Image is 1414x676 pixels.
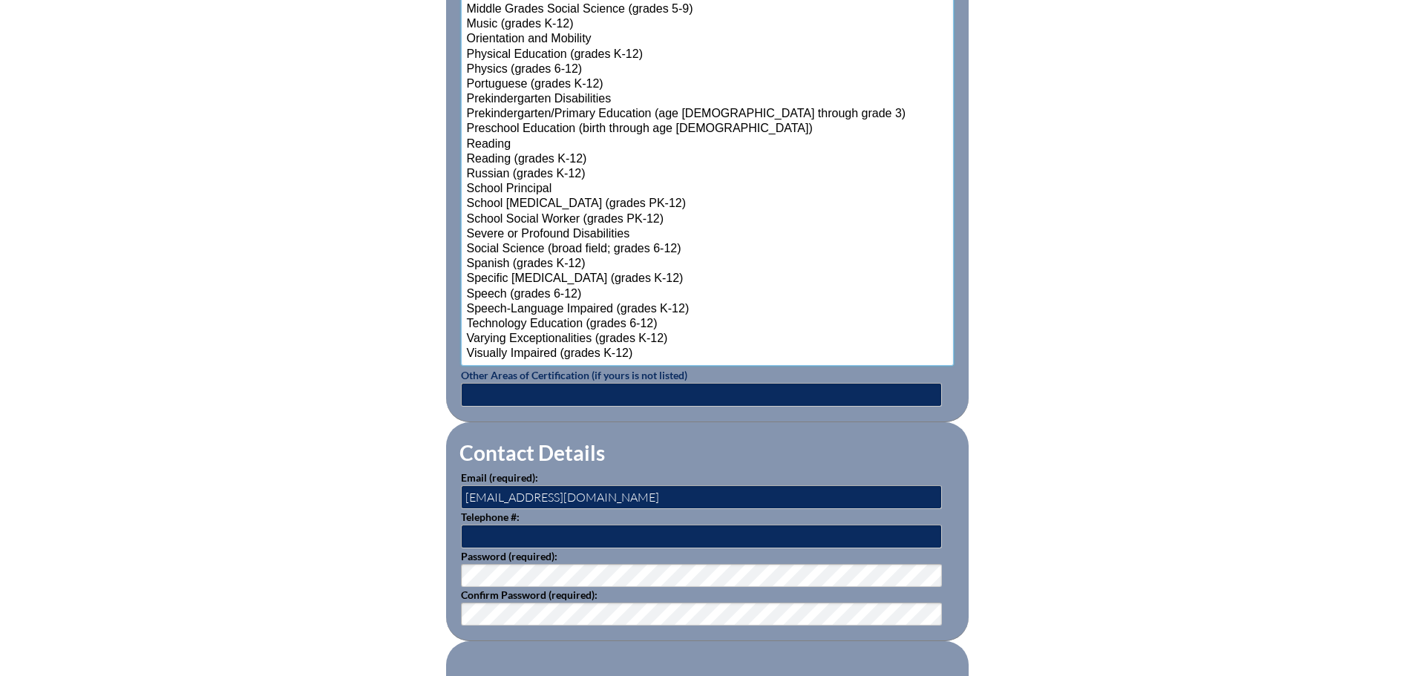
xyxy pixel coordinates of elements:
option: School Social Worker (grades PK-12) [465,212,949,227]
option: School [MEDICAL_DATA] (grades PK-12) [465,197,949,211]
option: Technology Education (grades 6-12) [465,317,949,332]
label: Other Areas of Certification (if yours is not listed) [461,369,687,381]
label: Confirm Password (required): [461,588,598,601]
option: Prekindergarten/Primary Education (age [DEMOGRAPHIC_DATA] through grade 3) [465,107,949,122]
legend: Contact Details [458,440,606,465]
option: Portuguese (grades K-12) [465,77,949,92]
label: Password (required): [461,550,557,562]
option: Reading [465,137,949,152]
option: Speech-Language Impaired (grades K-12) [465,302,949,317]
option: Prekindergarten Disabilities [465,92,949,107]
option: Physical Education (grades K-12) [465,47,949,62]
option: Social Science (broad field; grades 6-12) [465,242,949,257]
option: Music (grades K-12) [465,17,949,32]
option: Preschool Education (birth through age [DEMOGRAPHIC_DATA]) [465,122,949,137]
option: Varying Exceptionalities (grades K-12) [465,332,949,347]
option: Reading (grades K-12) [465,152,949,167]
option: Severe or Profound Disabilities [465,227,949,242]
label: Email (required): [461,471,538,484]
label: Telephone #: [461,511,520,523]
option: School Principal [465,182,949,197]
option: Visually Impaired (grades K-12) [465,347,949,361]
option: Specific [MEDICAL_DATA] (grades K-12) [465,272,949,286]
option: Speech (grades 6-12) [465,287,949,302]
option: Spanish (grades K-12) [465,257,949,272]
option: Physics (grades 6-12) [465,62,949,77]
option: Middle Grades Social Science (grades 5-9) [465,2,949,17]
option: Russian (grades K-12) [465,167,949,182]
option: Orientation and Mobility [465,32,949,47]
